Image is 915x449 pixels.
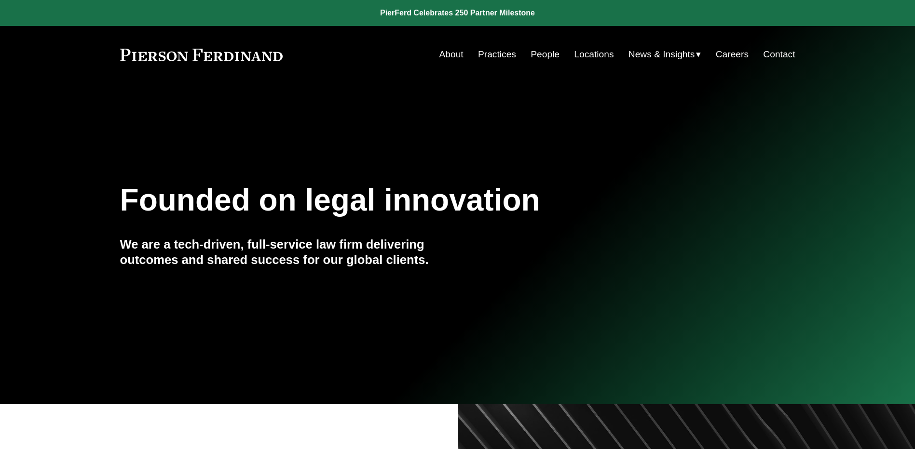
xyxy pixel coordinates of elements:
a: People [531,45,560,64]
a: Contact [763,45,795,64]
h4: We are a tech-driven, full-service law firm delivering outcomes and shared success for our global... [120,237,458,268]
a: Careers [716,45,749,64]
a: folder dropdown [628,45,701,64]
h1: Founded on legal innovation [120,183,683,218]
a: Practices [478,45,516,64]
a: About [439,45,464,64]
span: News & Insights [628,46,695,63]
a: Locations [574,45,614,64]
